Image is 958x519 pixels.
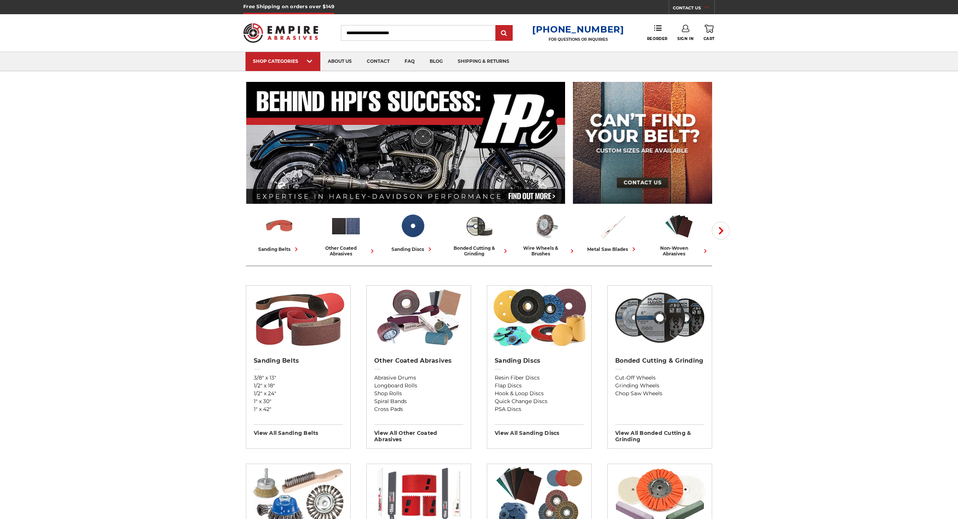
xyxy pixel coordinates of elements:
[254,357,343,365] h2: Sanding Belts
[587,245,638,253] div: metal saw blades
[677,36,693,41] span: Sign In
[374,405,463,413] a: Cross Pads
[615,424,704,443] h3: View All bonded cutting & grinding
[254,382,343,390] a: 1/2" x 18"
[374,424,463,443] h3: View All other coated abrasives
[391,245,434,253] div: sanding discs
[422,52,450,71] a: blog
[611,286,708,349] img: Bonded Cutting & Grinding
[250,286,347,349] img: Sanding Belts
[615,357,704,365] h2: Bonded Cutting & Grinding
[495,397,584,405] a: Quick Change Discs
[370,286,467,349] img: Other Coated Abrasives
[704,36,715,41] span: Cart
[497,26,512,41] input: Submit
[264,211,295,242] img: Sanding Belts
[495,357,584,365] h2: Sanding Discs
[253,58,313,64] div: SHOP CATEGORIES
[495,424,584,436] h3: View All sanding discs
[673,4,714,14] a: CONTACT US
[397,52,422,71] a: faq
[359,52,397,71] a: contact
[450,52,517,71] a: shipping & returns
[254,374,343,382] a: 3/8" x 13"
[374,357,463,365] h2: Other Coated Abrasives
[649,245,709,257] div: non-woven abrasives
[374,397,463,405] a: Spiral Bands
[464,211,495,242] img: Bonded Cutting & Grinding
[374,374,463,382] a: Abrasive Drums
[515,211,576,257] a: wire wheels & brushes
[491,286,588,349] img: Sanding Discs
[495,374,584,382] a: Resin Fiber Discs
[374,382,463,390] a: Longboard Rolls
[495,390,584,397] a: Hook & Loop Discs
[254,397,343,405] a: 1" x 30"
[649,211,709,257] a: non-woven abrasives
[647,36,668,41] span: Reorder
[330,211,361,242] img: Other Coated Abrasives
[249,211,309,253] a: sanding belts
[663,211,695,242] img: Non-woven Abrasives
[243,18,318,47] img: Empire Abrasives
[532,24,624,35] a: [PHONE_NUMBER]
[320,52,359,71] a: about us
[573,82,712,204] img: promo banner for custom belts.
[495,382,584,390] a: Flap Discs
[397,211,428,242] img: Sanding Discs
[254,405,343,413] a: 1" x 42"
[258,245,300,253] div: sanding belts
[647,25,668,41] a: Reorder
[712,222,730,240] button: Next
[315,211,376,257] a: other coated abrasives
[374,390,463,397] a: Shop Rolls
[495,405,584,413] a: PSA Discs
[615,374,704,382] a: Cut-Off Wheels
[315,245,376,257] div: other coated abrasives
[530,211,561,242] img: Wire Wheels & Brushes
[382,211,443,253] a: sanding discs
[615,390,704,397] a: Chop Saw Wheels
[246,82,565,204] img: Banner for an interview featuring Horsepower Inc who makes Harley performance upgrades featured o...
[515,245,576,257] div: wire wheels & brushes
[704,25,715,41] a: Cart
[615,382,704,390] a: Grinding Wheels
[532,37,624,42] p: FOR QUESTIONS OR INQUIRIES
[597,211,628,242] img: Metal Saw Blades
[449,211,509,257] a: bonded cutting & grinding
[254,424,343,436] h3: View All sanding belts
[449,245,509,257] div: bonded cutting & grinding
[254,390,343,397] a: 1/2" x 24"
[582,211,643,253] a: metal saw blades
